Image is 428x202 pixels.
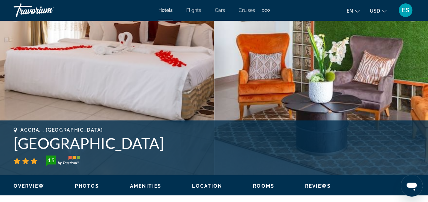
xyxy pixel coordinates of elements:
a: Travorium [14,1,82,19]
span: Accra, , [GEOGRAPHIC_DATA] [20,127,103,133]
span: en [347,8,353,14]
a: Cars [215,7,225,13]
button: Reviews [305,183,331,189]
span: ES [402,7,409,14]
a: Flights [186,7,201,13]
a: Hotels [158,7,173,13]
a: Cruises [239,7,255,13]
button: Photos [75,183,99,189]
span: USD [370,8,380,14]
iframe: Button to launch messaging window [401,175,423,197]
button: Amenities [130,183,161,189]
h1: [GEOGRAPHIC_DATA] [14,134,414,152]
div: 4.5 [44,156,58,164]
button: User Menu [397,3,414,17]
button: Change currency [370,6,386,16]
button: Rooms [253,183,274,189]
button: Change language [347,6,360,16]
button: Location [192,183,222,189]
button: Overview [14,183,44,189]
button: Extra navigation items [262,5,270,16]
img: TrustYou guest rating badge [46,155,80,166]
